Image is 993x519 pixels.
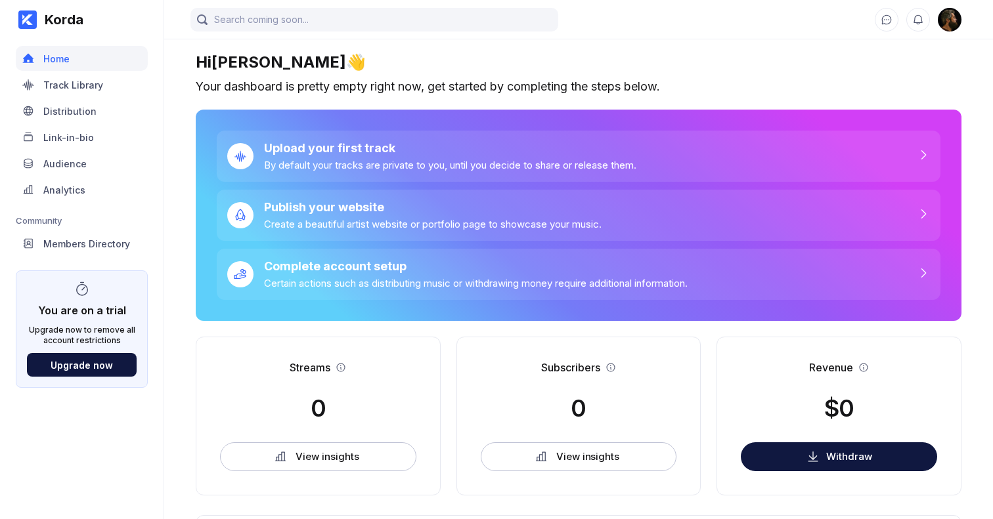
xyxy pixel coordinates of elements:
[290,361,330,374] div: Streams
[264,259,688,273] div: Complete account setup
[264,200,602,214] div: Publish your website
[311,394,326,423] div: 0
[43,158,87,169] div: Audience
[264,277,688,289] div: Certain actions such as distributing music or withdrawing money require additional information.
[16,215,148,226] div: Community
[16,46,148,72] a: Home
[481,442,677,471] button: View insights
[217,190,940,241] a: Publish your websiteCreate a beautiful artist website or portfolio page to showcase your music.
[541,361,600,374] div: Subscribers
[264,218,602,230] div: Create a beautiful artist website or portfolio page to showcase your music.
[16,125,148,151] a: Link-in-bio
[264,141,636,155] div: Upload your first track
[220,442,416,471] button: View insights
[16,177,148,203] a: Analytics
[264,159,636,171] div: By default your tracks are private to you, until you decide to share or release them.
[296,450,359,463] div: View insights
[571,394,586,423] div: 0
[43,53,70,64] div: Home
[217,249,940,300] a: Complete account setupCertain actions such as distributing music or withdrawing money require add...
[196,52,961,72] div: Hi [PERSON_NAME] 👋
[190,8,558,31] input: Search coming soon...
[217,131,940,182] a: Upload your first trackBy default your tracks are private to you, until you decide to share or re...
[16,72,148,98] a: Track Library
[556,450,619,463] div: View insights
[809,361,853,374] div: Revenue
[27,325,137,345] div: Upgrade now to remove all account restrictions
[938,8,961,31] img: ab6761610000e5eb6abf4efc1726b29665741ec1
[43,238,130,249] div: Members Directory
[43,184,85,196] div: Analytics
[938,8,961,31] div: Joseph Lofthouse
[826,450,872,463] div: Withdraw
[38,297,126,317] div: You are on a trial
[16,231,148,257] a: Members Directory
[37,12,83,28] div: Korda
[51,360,113,371] div: Upgrade now
[196,79,961,94] div: Your dashboard is pretty empty right now, get started by completing the steps below.
[43,79,103,91] div: Track Library
[16,151,148,177] a: Audience
[43,132,94,143] div: Link-in-bio
[43,106,97,117] div: Distribution
[16,98,148,125] a: Distribution
[27,353,137,377] button: Upgrade now
[824,394,854,423] div: $0
[741,442,937,471] button: Withdraw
